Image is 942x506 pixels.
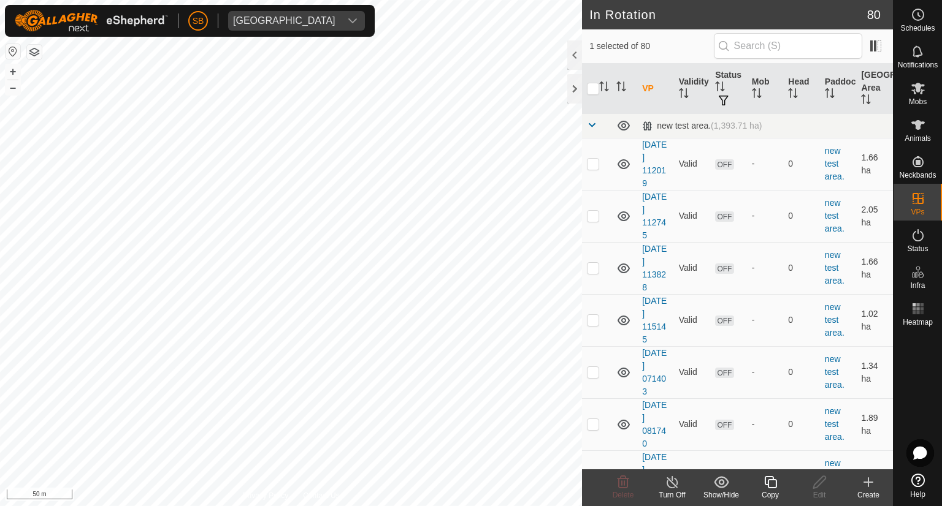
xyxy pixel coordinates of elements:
th: Status [710,64,747,114]
td: 1.34 ha [856,346,893,398]
span: OFF [715,211,733,222]
div: Turn Off [648,489,697,500]
td: Valid [674,294,711,346]
a: new test area. [825,458,844,494]
td: 1.66 ha [856,242,893,294]
a: [DATE] 115145 [642,296,667,344]
td: 2.05 ha [856,190,893,242]
button: Map Layers [27,45,42,59]
span: Neckbands [899,172,936,179]
span: Schedules [900,25,935,32]
td: 1.89 ha [856,398,893,450]
td: 0 [783,138,820,190]
div: - [752,314,779,327]
div: - [752,366,779,379]
p-sorticon: Activate to sort [861,96,871,106]
td: Valid [674,242,711,294]
button: + [6,64,20,79]
span: 1 selected of 80 [589,40,713,53]
a: new test area. [825,250,844,285]
div: Create [844,489,893,500]
td: Valid [674,346,711,398]
a: Help [894,469,942,503]
th: Head [783,64,820,114]
span: Animals [905,135,931,142]
td: Valid [674,138,711,190]
span: Help [910,491,925,498]
span: Delete [613,491,634,499]
span: Status [907,245,928,252]
div: dropdown trigger [340,11,365,31]
td: 0 [783,450,820,502]
th: VP [637,64,674,114]
input: Search (S) [714,33,862,59]
td: 1.02 ha [856,294,893,346]
td: 0 [783,294,820,346]
a: new test area. [825,354,844,390]
a: [DATE] 112019 [642,140,667,188]
span: Heatmap [903,319,933,326]
span: OFF [715,420,733,430]
th: [GEOGRAPHIC_DATA] Area [856,64,893,114]
span: Tangihanga station [228,11,340,31]
a: [DATE] 081740 [642,400,667,448]
p-sorticon: Activate to sort [715,83,725,93]
a: new test area. [825,146,844,181]
div: - [752,262,779,274]
td: 2.5 ha [856,450,893,502]
th: Paddock [820,64,857,114]
span: Notifications [898,61,938,69]
th: Validity [674,64,711,114]
span: Infra [910,282,925,289]
button: – [6,80,20,95]
div: Edit [795,489,844,500]
span: SB [193,15,204,28]
div: - [752,210,779,222]
div: Copy [746,489,795,500]
td: Valid [674,450,711,502]
span: Mobs [909,98,927,105]
span: OFF [715,315,733,326]
span: OFF [715,368,733,378]
td: 1.66 ha [856,138,893,190]
a: Contact Us [303,490,339,501]
img: Gallagher Logo [15,10,168,32]
p-sorticon: Activate to sort [752,90,762,100]
td: Valid [674,190,711,242]
a: [DATE] 071403 [642,348,667,396]
span: 80 [867,6,881,24]
a: new test area. [825,406,844,442]
span: VPs [911,208,924,216]
div: new test area. [642,121,762,131]
button: Reset Map [6,44,20,59]
div: [GEOGRAPHIC_DATA] [233,16,335,26]
td: 0 [783,242,820,294]
p-sorticon: Activate to sort [679,90,689,100]
a: new test area. [825,198,844,233]
p-sorticon: Activate to sort [825,90,835,100]
a: [DATE] 082343 [642,452,667,500]
div: - [752,157,779,170]
td: 0 [783,190,820,242]
p-sorticon: Activate to sort [599,83,609,93]
span: OFF [715,159,733,170]
td: 0 [783,346,820,398]
a: [DATE] 113828 [642,244,667,292]
p-sorticon: Activate to sort [616,83,626,93]
h2: In Rotation [589,7,867,22]
a: new test area. [825,302,844,338]
td: Valid [674,398,711,450]
span: OFF [715,263,733,274]
div: Show/Hide [697,489,746,500]
p-sorticon: Activate to sort [788,90,798,100]
a: [DATE] 112745 [642,192,667,240]
span: (1,393.71 ha) [711,121,762,130]
div: - [752,418,779,431]
th: Mob [747,64,784,114]
a: Privacy Policy [243,490,289,501]
td: 0 [783,398,820,450]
